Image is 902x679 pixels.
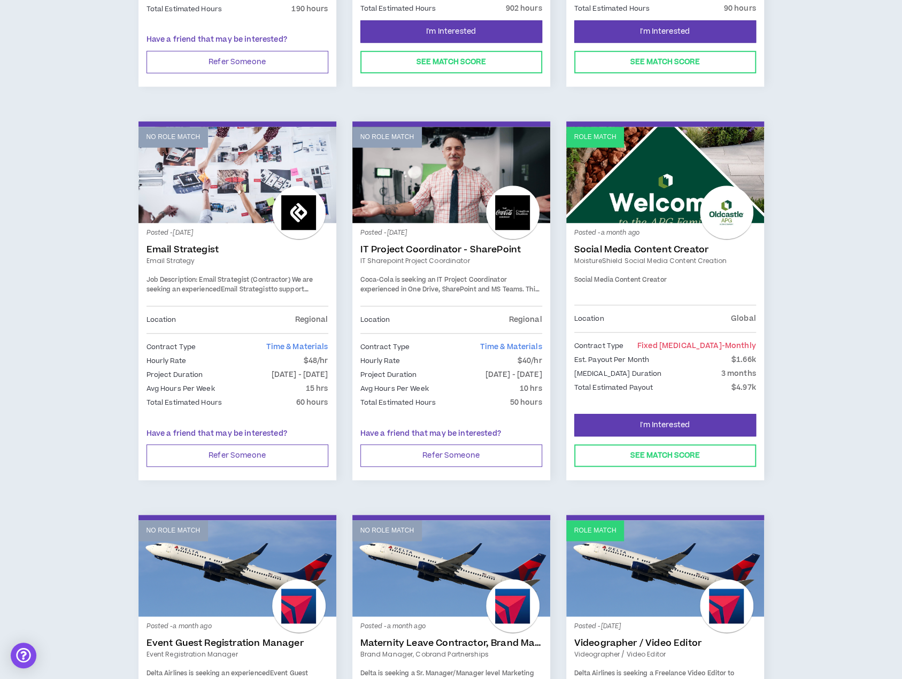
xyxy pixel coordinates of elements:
a: Email Strategist [147,244,328,255]
p: Regional [508,314,542,326]
p: $4.97k [731,382,756,393]
a: Videographer / Video Editor [574,650,756,659]
p: Total Estimated Hours [147,3,222,15]
p: Contract Type [360,341,410,353]
button: I'm Interested [574,414,756,436]
p: Posted - [DATE] [360,228,542,238]
p: Total Estimated Payout [574,382,653,393]
p: Global [731,313,756,325]
span: Delta Airlines is seeking an experienced [147,669,270,678]
p: $40/hr [518,355,542,367]
p: No Role Match [147,526,201,536]
a: Videographer / Video Editor [574,638,756,649]
p: Posted - [DATE] [574,622,756,631]
p: Total Estimated Hours [147,397,222,408]
button: I'm Interested [574,20,756,43]
p: Regional [295,314,328,326]
a: Event Guest Registration Manager [147,638,328,649]
button: Refer Someone [147,444,328,467]
p: 90 hours [723,3,755,14]
p: 15 hrs [306,383,328,395]
p: Avg Hours Per Week [147,383,215,395]
a: IT Project Coordinator - SharePoint [360,244,542,255]
p: Location [147,314,176,326]
a: Social Media Content Creator [574,244,756,255]
a: Email Strategy [147,256,328,266]
p: No Role Match [147,132,201,142]
span: We are seeking an experienced [147,275,313,294]
p: Avg Hours Per Week [360,383,429,395]
a: Event Registration Manager [147,650,328,659]
strong: Email Strategist [221,285,271,294]
button: Refer Someone [360,444,542,467]
button: Refer Someone [147,51,328,73]
p: No Role Match [360,526,414,536]
span: I'm Interested [640,27,690,37]
p: [DATE] - [DATE] [485,369,542,381]
p: Project Duration [147,369,203,381]
button: I'm Interested [360,20,542,43]
a: MoistureShield Social Media Content Creation [574,256,756,266]
p: Have a friend that may be interested? [147,428,328,439]
p: Hourly Rate [147,355,186,367]
p: Posted - a month ago [574,228,756,238]
p: Have a friend that may be interested? [147,34,328,45]
p: Have a friend that may be interested? [360,428,542,439]
span: Time & Materials [266,342,328,352]
p: Role Match [574,132,616,142]
a: IT Sharepoint Project Coordinator [360,256,542,266]
span: I'm Interested [640,420,690,430]
p: Role Match [574,526,616,536]
strong: Job Description: Email Strategist (Contractor) [147,275,290,284]
p: Posted - a month ago [147,622,328,631]
p: 3 months [721,368,755,380]
button: See Match Score [574,51,756,73]
span: I'm Interested [426,27,476,37]
p: Location [574,313,604,325]
span: Time & Materials [480,342,542,352]
a: No Role Match [352,520,550,616]
p: $1.66k [731,354,756,366]
a: Role Match [566,520,764,616]
p: No Role Match [360,132,414,142]
button: See Match Score [574,444,756,467]
p: Contract Type [147,341,196,353]
p: 190 hours [291,3,328,15]
span: Coca-Cola is seeking an IT Project Coordinator experienced in One Drive, SharePoint and MS Teams.... [360,275,539,322]
span: Social Media Content Creator [574,275,667,284]
p: $48/hr [304,355,328,367]
p: Posted - a month ago [360,622,542,631]
p: [DATE] - [DATE] [272,369,328,381]
p: Total Estimated Hours [360,3,436,14]
p: Project Duration [360,369,417,381]
p: 50 hours [510,397,542,408]
a: Brand Manager, Cobrand Partnerships [360,650,542,659]
div: Open Intercom Messenger [11,643,36,668]
a: No Role Match [138,127,336,223]
a: Maternity Leave Contractor, Brand Marketing Manager (Cobrand Partnerships) [360,638,542,649]
a: No Role Match [352,127,550,223]
p: Posted - [DATE] [147,228,328,238]
button: See Match Score [360,51,542,73]
span: Fixed [MEDICAL_DATA] [637,341,756,351]
p: Hourly Rate [360,355,400,367]
a: No Role Match [138,520,336,616]
p: Total Estimated Hours [574,3,650,14]
p: 902 hours [505,3,542,14]
span: - monthly [721,341,755,351]
p: 60 hours [296,397,328,408]
p: 10 hrs [520,383,542,395]
p: Contract Type [574,340,624,352]
p: Est. Payout Per Month [574,354,650,366]
p: [MEDICAL_DATA] Duration [574,368,662,380]
p: Location [360,314,390,326]
a: Role Match [566,127,764,223]
p: Total Estimated Hours [360,397,436,408]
